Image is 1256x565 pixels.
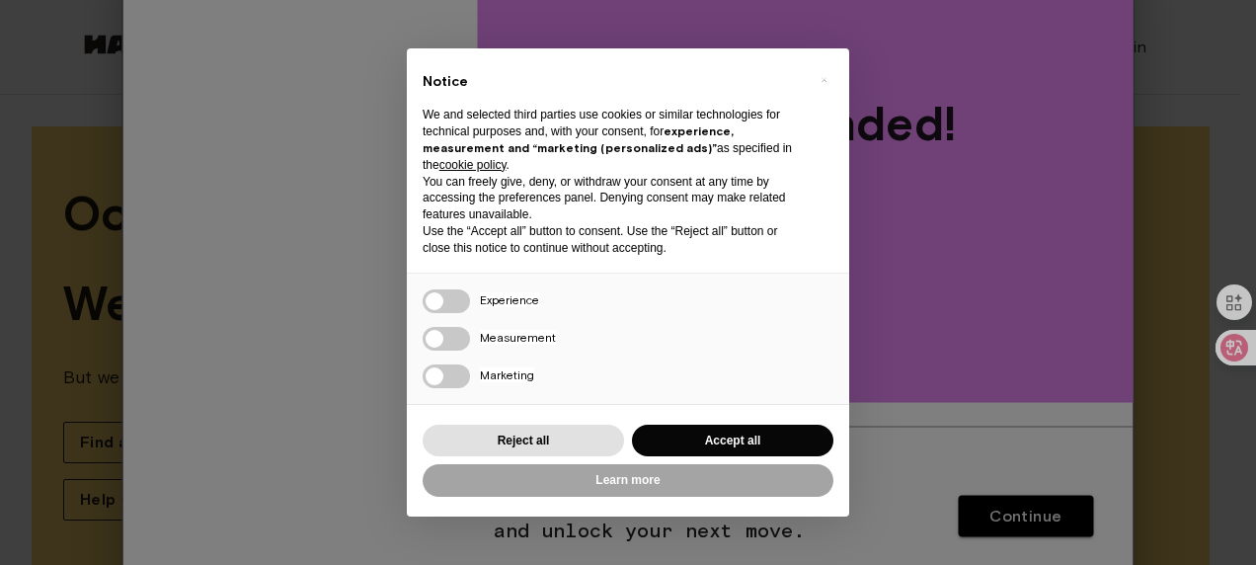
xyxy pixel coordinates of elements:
p: We and selected third parties use cookies or similar technologies for technical purposes and, wit... [423,107,802,173]
span: Experience [480,292,539,307]
button: Close this notice [808,64,839,96]
span: Measurement [480,330,556,345]
strong: experience, measurement and “marketing (personalized ads)” [423,123,734,155]
span: × [821,68,827,92]
p: Use the “Accept all” button to consent. Use the “Reject all” button or close this notice to conti... [423,223,802,257]
button: Reject all [423,425,624,457]
a: cookie policy [439,158,507,172]
button: Learn more [423,464,833,497]
p: You can freely give, deny, or withdraw your consent at any time by accessing the preferences pane... [423,174,802,223]
h2: Notice [423,72,802,92]
button: Accept all [632,425,833,457]
span: Marketing [480,367,534,382]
